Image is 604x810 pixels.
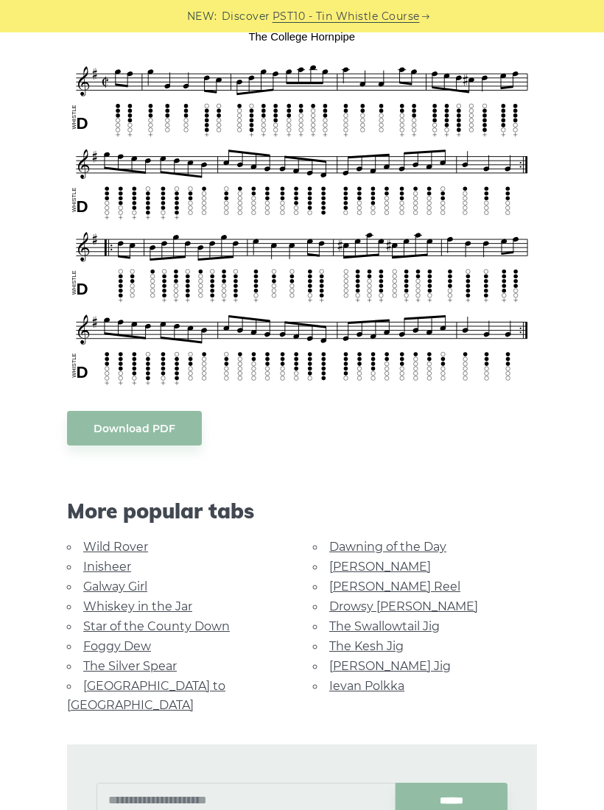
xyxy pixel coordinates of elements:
a: [GEOGRAPHIC_DATA] to [GEOGRAPHIC_DATA] [67,679,225,712]
a: PST10 - Tin Whistle Course [273,8,420,25]
span: Discover [222,8,270,25]
a: Inisheer [83,560,131,574]
a: Dawning of the Day [329,540,446,554]
a: [PERSON_NAME] Reel [329,580,460,594]
img: The Sailor's Hornpipe Tin Whistle Tabs & Sheet Music [67,10,537,389]
span: NEW: [187,8,217,25]
a: Download PDF [67,411,202,445]
a: Drowsy [PERSON_NAME] [329,599,478,613]
a: The Silver Spear [83,659,177,673]
a: Wild Rover [83,540,148,554]
span: More popular tabs [67,499,537,524]
a: The Kesh Jig [329,639,404,653]
a: Star of the County Down [83,619,230,633]
a: Galway Girl [83,580,147,594]
a: [PERSON_NAME] [329,560,431,574]
a: Foggy Dew [83,639,151,653]
a: The Swallowtail Jig [329,619,440,633]
a: Ievan Polkka [329,679,404,693]
a: [PERSON_NAME] Jig [329,659,451,673]
a: Whiskey in the Jar [83,599,192,613]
